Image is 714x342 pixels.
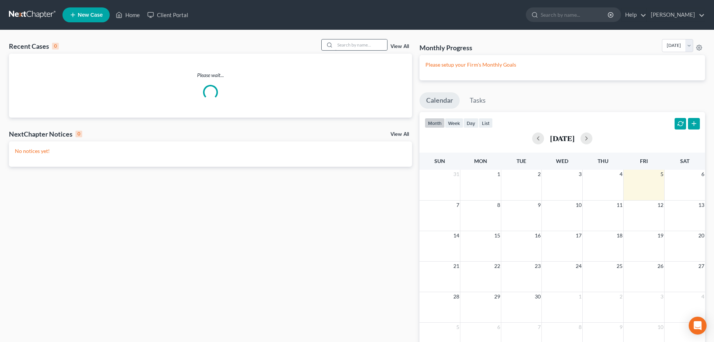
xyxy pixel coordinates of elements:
span: 1 [496,170,501,179]
span: Wed [556,158,568,164]
span: 10 [657,323,664,332]
span: 15 [493,231,501,240]
span: 4 [701,292,705,301]
div: NextChapter Notices [9,130,82,138]
span: Sun [434,158,445,164]
span: 29 [493,292,501,301]
span: 10 [575,201,582,210]
span: Mon [474,158,487,164]
button: list [479,118,493,128]
h2: [DATE] [550,134,575,142]
div: Open Intercom Messenger [689,317,707,335]
span: 2 [537,170,541,179]
button: week [445,118,463,128]
span: 11 [616,201,623,210]
a: Tasks [463,92,492,109]
span: 9 [619,323,623,332]
p: No notices yet! [15,147,406,155]
button: day [463,118,479,128]
span: Sat [680,158,689,164]
span: 2 [619,292,623,301]
span: 8 [578,323,582,332]
button: month [425,118,445,128]
span: Thu [598,158,608,164]
span: 5 [456,323,460,332]
span: 27 [698,262,705,271]
span: 6 [496,323,501,332]
input: Search by name... [335,39,387,50]
a: View All [390,132,409,137]
a: Home [112,8,144,22]
span: 5 [660,170,664,179]
span: 17 [575,231,582,240]
span: 14 [453,231,460,240]
span: 21 [453,262,460,271]
span: 3 [578,170,582,179]
span: 7 [537,323,541,332]
span: 13 [698,201,705,210]
span: 25 [616,262,623,271]
p: Please wait... [9,71,412,79]
span: 12 [657,201,664,210]
span: 23 [534,262,541,271]
div: 0 [75,131,82,137]
span: 30 [534,292,541,301]
div: Recent Cases [9,42,59,51]
span: 24 [575,262,582,271]
span: Tue [517,158,526,164]
span: 26 [657,262,664,271]
span: New Case [78,12,103,18]
span: 8 [496,201,501,210]
h3: Monthly Progress [419,43,472,52]
span: 4 [619,170,623,179]
span: 18 [616,231,623,240]
span: 1 [578,292,582,301]
div: 0 [52,43,59,49]
a: View All [390,44,409,49]
a: Client Portal [144,8,192,22]
a: [PERSON_NAME] [647,8,705,22]
span: 3 [660,292,664,301]
span: 28 [453,292,460,301]
span: 20 [698,231,705,240]
span: 9 [537,201,541,210]
span: 16 [534,231,541,240]
span: 6 [701,170,705,179]
span: Fri [640,158,648,164]
p: Please setup your Firm's Monthly Goals [425,61,699,68]
input: Search by name... [541,8,609,22]
span: 22 [493,262,501,271]
a: Help [621,8,646,22]
span: 7 [456,201,460,210]
span: 31 [453,170,460,179]
a: Calendar [419,92,460,109]
span: 19 [657,231,664,240]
